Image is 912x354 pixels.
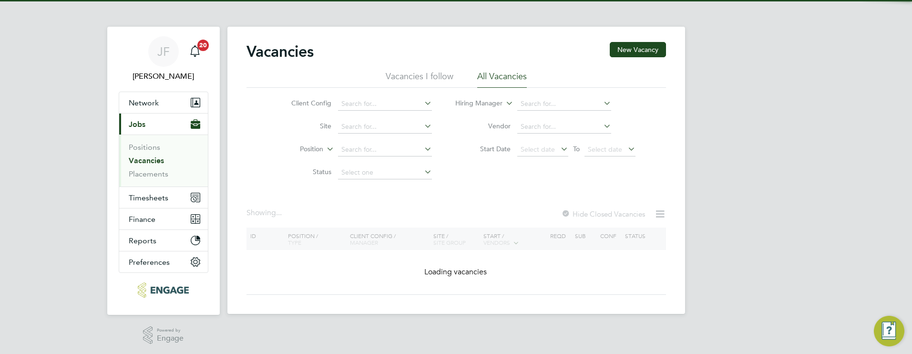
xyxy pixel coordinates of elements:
div: Jobs [119,135,208,187]
button: Jobs [119,114,208,135]
button: Preferences [119,251,208,272]
span: Reports [129,236,156,245]
button: Finance [119,208,208,229]
button: Timesheets [119,187,208,208]
label: Hide Closed Vacancies [561,209,645,219]
span: Select date [521,145,555,154]
label: Hiring Manager [448,99,502,108]
input: Search for... [338,97,432,111]
li: Vacancies I follow [386,71,453,88]
a: Powered byEngage [143,326,184,344]
a: Placements [129,169,168,178]
input: Search for... [517,97,611,111]
span: James Farrington [119,71,208,82]
input: Search for... [338,120,432,134]
span: 20 [197,40,209,51]
div: Showing [246,208,284,218]
input: Search for... [517,120,611,134]
input: Select one [338,166,432,179]
label: Start Date [456,145,511,153]
span: JF [157,45,170,58]
h2: Vacancies [246,42,314,61]
a: Go to home page [119,282,208,298]
span: Finance [129,215,155,224]
label: Vendor [456,122,511,130]
label: Position [268,145,323,154]
a: Positions [129,143,160,152]
label: Client Config [277,99,331,107]
nav: Main navigation [107,27,220,315]
span: Preferences [129,258,170,267]
span: Jobs [129,120,145,129]
button: New Vacancy [610,42,666,57]
li: All Vacancies [477,71,527,88]
span: To [570,143,583,155]
span: Engage [157,334,184,343]
button: Reports [119,230,208,251]
span: Network [129,98,159,107]
span: Powered by [157,326,184,334]
button: Engage Resource Center [874,316,904,346]
img: huntereducation-logo-retina.png [138,282,189,298]
span: Select date [588,145,622,154]
a: Vacancies [129,156,164,165]
label: Status [277,167,331,176]
a: JF[PERSON_NAME] [119,36,208,82]
a: 20 [185,36,205,67]
label: Site [277,122,331,130]
input: Search for... [338,143,432,156]
span: Timesheets [129,193,168,202]
span: ... [276,208,282,218]
button: Network [119,92,208,113]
